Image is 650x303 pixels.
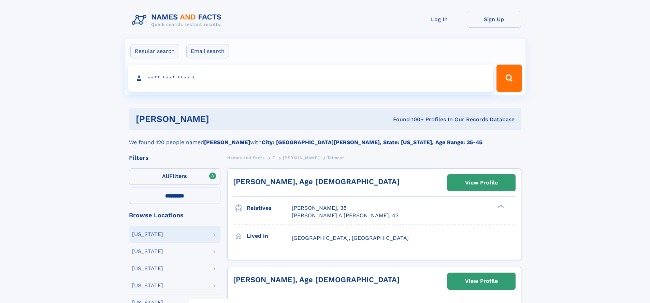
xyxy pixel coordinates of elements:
[204,139,250,146] b: [PERSON_NAME]
[128,65,494,92] input: search input
[292,212,399,219] a: [PERSON_NAME] A [PERSON_NAME], 43
[227,153,265,162] a: Names and Facts
[132,283,163,288] div: [US_STATE]
[412,11,467,28] a: Log In
[465,273,498,289] div: View Profile
[301,116,515,123] div: Found 100+ Profiles In Our Records Database
[272,155,275,160] span: Z
[129,155,220,161] div: Filters
[292,235,409,241] span: [GEOGRAPHIC_DATA], [GEOGRAPHIC_DATA]
[129,130,521,147] div: We found 120 people named with .
[129,168,220,185] label: Filters
[136,115,301,123] h1: [PERSON_NAME]
[233,275,400,284] a: [PERSON_NAME], Age [DEMOGRAPHIC_DATA]
[465,175,498,191] div: View Profile
[327,155,344,160] span: Taimoor
[448,175,515,191] a: View Profile
[496,204,504,209] div: ❯
[129,11,227,29] img: Logo Names and Facts
[132,232,163,237] div: [US_STATE]
[162,173,169,179] span: All
[283,155,319,160] span: [PERSON_NAME]
[448,273,515,289] a: View Profile
[186,44,229,58] label: Email search
[247,230,292,242] h3: Lived in
[467,11,521,28] a: Sign Up
[129,212,220,218] div: Browse Locations
[283,153,319,162] a: [PERSON_NAME]
[262,139,482,146] b: City: [GEOGRAPHIC_DATA][PERSON_NAME], State: [US_STATE], Age Range: 35-45
[132,266,163,271] div: [US_STATE]
[247,202,292,214] h3: Relatives
[132,249,163,254] div: [US_STATE]
[233,177,400,186] a: [PERSON_NAME], Age [DEMOGRAPHIC_DATA]
[292,204,347,212] a: [PERSON_NAME], 38
[272,153,275,162] a: Z
[130,44,179,58] label: Regular search
[496,65,522,92] button: Search Button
